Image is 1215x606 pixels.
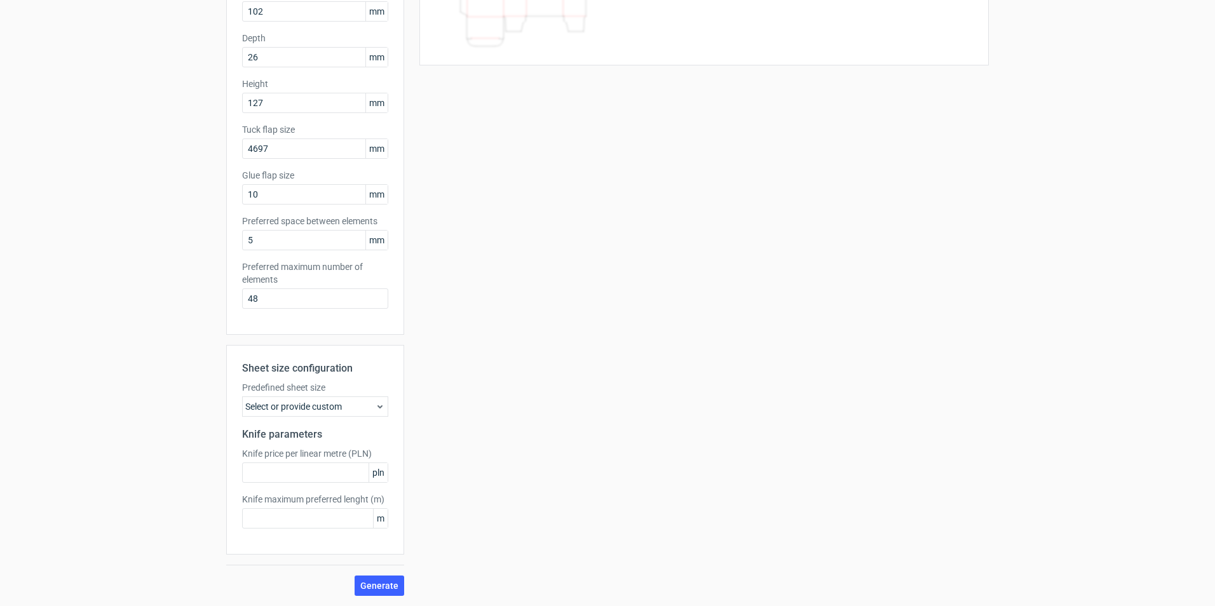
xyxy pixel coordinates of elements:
label: Depth [242,32,388,44]
span: pln [369,463,388,482]
div: Select or provide custom [242,396,388,417]
h2: Sheet size configuration [242,361,388,376]
label: Knife price per linear metre (PLN) [242,447,388,460]
span: mm [365,231,388,250]
label: Height [242,77,388,90]
label: Preferred maximum number of elements [242,260,388,286]
span: mm [365,48,388,67]
label: Knife maximum preferred lenght (m) [242,493,388,506]
label: Preferred space between elements [242,215,388,227]
button: Generate [355,576,404,596]
label: Glue flap size [242,169,388,182]
span: mm [365,139,388,158]
span: Generate [360,581,398,590]
span: m [373,509,388,528]
label: Predefined sheet size [242,381,388,394]
label: Tuck flap size [242,123,388,136]
span: mm [365,185,388,204]
span: mm [365,2,388,21]
span: mm [365,93,388,112]
h2: Knife parameters [242,427,388,442]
